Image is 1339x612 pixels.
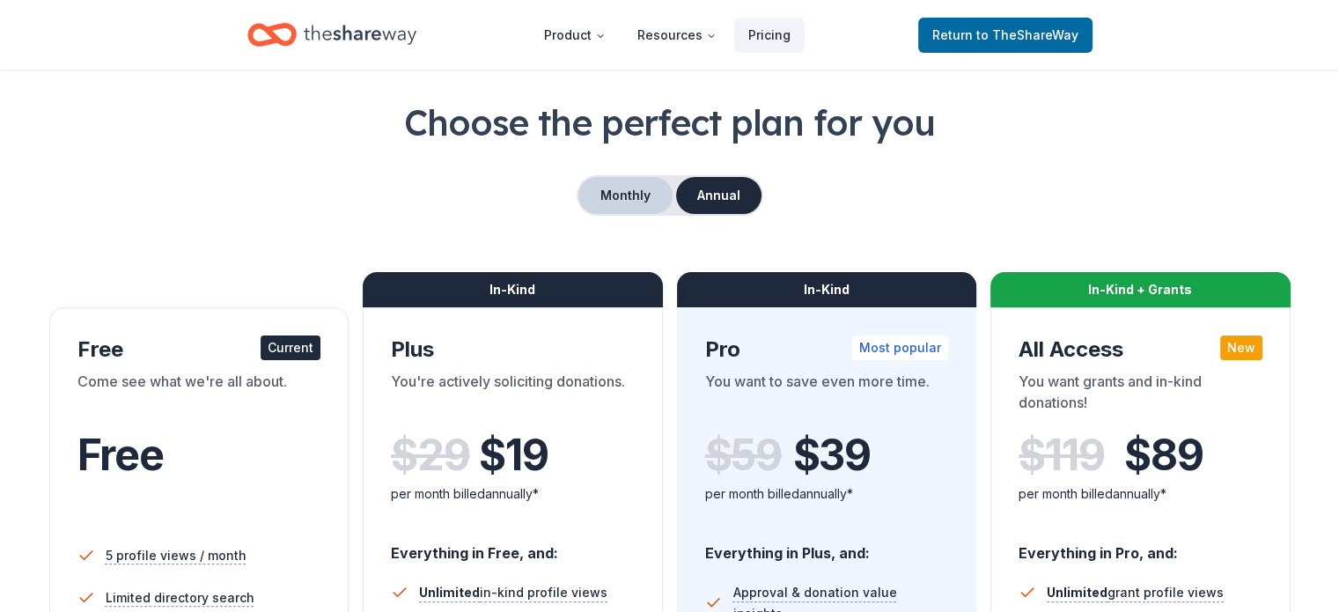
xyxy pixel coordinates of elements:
[530,18,620,53] button: Product
[106,587,254,608] span: Limited directory search
[705,371,949,420] div: You want to save even more time.
[1047,585,1224,600] span: grant profile views
[363,272,663,307] div: In-Kind
[578,177,673,214] button: Monthly
[391,527,635,564] div: Everything in Free, and:
[990,272,1291,307] div: In-Kind + Grants
[479,431,548,480] span: $ 19
[261,335,320,360] div: Current
[77,371,321,420] div: Come see what we're all about.
[705,483,949,505] div: per month billed annually*
[42,98,1297,147] h1: Choose the perfect plan for you
[1220,335,1262,360] div: New
[391,335,635,364] div: Plus
[705,527,949,564] div: Everything in Plus, and:
[530,14,805,55] nav: Main
[705,335,949,364] div: Pro
[1047,585,1107,600] span: Unlimited
[734,18,805,53] a: Pricing
[1019,335,1262,364] div: All Access
[793,431,871,480] span: $ 39
[1124,431,1203,480] span: $ 89
[247,14,416,55] a: Home
[391,371,635,420] div: You're actively soliciting donations.
[677,272,977,307] div: In-Kind
[1019,371,1262,420] div: You want grants and in-kind donations!
[918,18,1093,53] a: Returnto TheShareWay
[1019,483,1262,505] div: per month billed annually*
[623,18,731,53] button: Resources
[391,483,635,505] div: per month billed annually*
[77,429,164,481] span: Free
[106,545,246,566] span: 5 profile views / month
[419,585,607,600] span: in-kind profile views
[419,585,480,600] span: Unlimited
[676,177,761,214] button: Annual
[77,335,321,364] div: Free
[852,335,948,360] div: Most popular
[932,25,1078,46] span: Return
[976,27,1078,42] span: to TheShareWay
[1019,527,1262,564] div: Everything in Pro, and:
